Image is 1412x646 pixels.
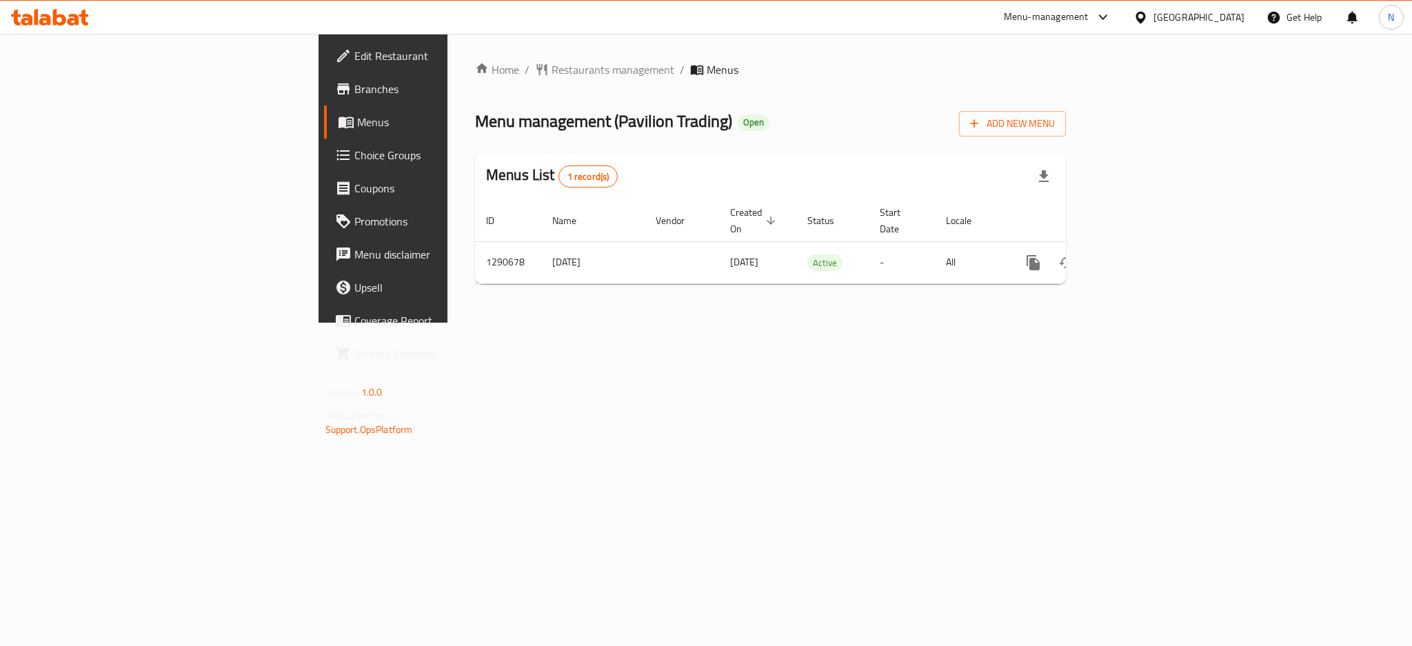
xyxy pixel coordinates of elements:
a: Upsell [324,271,554,304]
span: Upsell [354,279,543,296]
a: Grocery Checklist [324,337,554,370]
th: Actions [1006,200,1160,242]
button: Change Status [1050,246,1083,279]
li: / [680,61,685,78]
span: [DATE] [730,253,758,271]
h2: Menus List [486,165,618,188]
a: Restaurants management [535,61,674,78]
span: Locale [946,212,989,229]
span: ID [486,212,512,229]
div: Export file [1027,160,1060,193]
span: Menu management ( Pavilion Trading ) [475,105,732,137]
span: Choice Groups [354,147,543,163]
span: Get support on: [325,407,389,425]
a: Edit Restaurant [324,39,554,72]
span: Restaurants management [552,61,674,78]
span: Branches [354,81,543,97]
span: 1.0.0 [361,383,383,401]
div: Total records count [558,165,618,188]
div: [GEOGRAPHIC_DATA] [1153,10,1244,25]
span: Created On [730,204,780,237]
span: Active [807,255,843,271]
span: Add New Menu [970,115,1055,132]
td: - [869,241,935,283]
span: Vendor [656,212,703,229]
span: Coupons [354,180,543,196]
span: Menus [357,114,543,130]
a: Menus [324,105,554,139]
span: Status [807,212,852,229]
a: Coupons [324,172,554,205]
button: Add New Menu [959,111,1066,137]
div: Open [738,114,769,131]
td: [DATE] [541,241,645,283]
td: All [935,241,1006,283]
span: Name [552,212,594,229]
span: Open [738,117,769,128]
span: Start Date [880,204,918,237]
nav: breadcrumb [475,61,1066,78]
a: Coverage Report [324,304,554,337]
span: N [1388,10,1394,25]
span: Promotions [354,213,543,230]
table: enhanced table [475,200,1160,284]
button: more [1017,246,1050,279]
span: 1 record(s) [559,170,618,183]
span: Edit Restaurant [354,48,543,64]
span: Grocery Checklist [354,345,543,362]
a: Choice Groups [324,139,554,172]
a: Promotions [324,205,554,238]
a: Branches [324,72,554,105]
a: Menu disclaimer [324,238,554,271]
div: Active [807,254,843,271]
div: Menu-management [1004,9,1089,26]
span: Version: [325,383,359,401]
span: Menu disclaimer [354,246,543,263]
span: Coverage Report [354,312,543,329]
a: Support.OpsPlatform [325,421,413,438]
span: Menus [707,61,738,78]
